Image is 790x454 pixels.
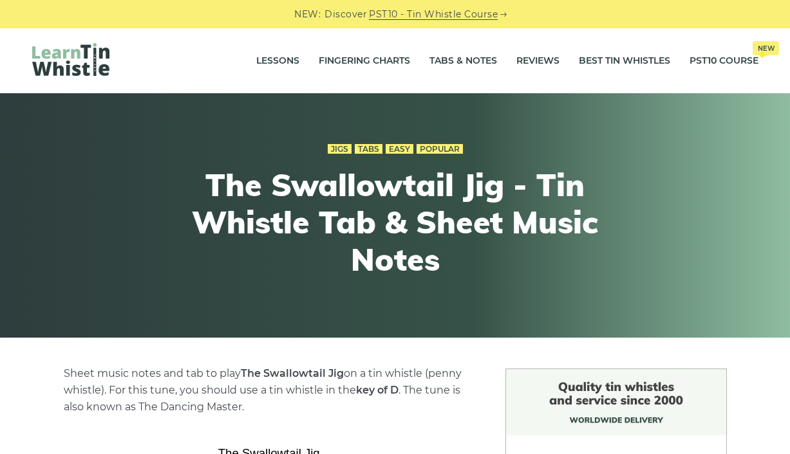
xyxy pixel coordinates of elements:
a: Popular [417,144,463,154]
a: Fingering Charts [319,45,410,77]
strong: The Swallowtail Jig [241,367,344,379]
strong: key of D [356,384,399,396]
span: New [753,41,779,55]
img: LearnTinWhistle.com [32,43,109,76]
a: Tabs [355,144,382,154]
h1: The Swallowtail Jig - Tin Whistle Tab & Sheet Music Notes [158,167,632,278]
a: Reviews [516,45,560,77]
a: Easy [386,144,413,154]
a: Lessons [256,45,299,77]
p: Sheet music notes and tab to play on a tin whistle (penny whistle). For this tune, you should use... [64,365,475,415]
a: PST10 CourseNew [690,45,758,77]
a: Jigs [328,144,352,154]
a: Best Tin Whistles [579,45,670,77]
a: Tabs & Notes [429,45,497,77]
